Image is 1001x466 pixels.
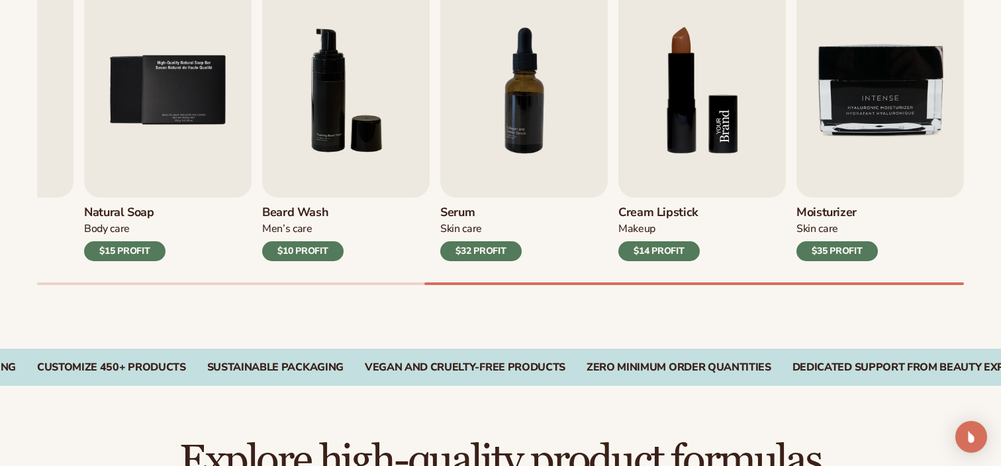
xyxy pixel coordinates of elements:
div: Skin Care [440,222,522,236]
div: CUSTOMIZE 450+ PRODUCTS [37,361,186,374]
div: Open Intercom Messenger [955,421,987,453]
div: Makeup [618,222,700,236]
h3: Cream Lipstick [618,205,700,220]
div: $10 PROFIT [262,241,344,261]
h3: Moisturizer [796,205,878,220]
h3: Natural Soap [84,205,166,220]
div: $35 PROFIT [796,241,878,261]
div: VEGAN AND CRUELTY-FREE PRODUCTS [365,361,565,374]
div: Men’s Care [262,222,344,236]
div: Body Care [84,222,166,236]
div: SUSTAINABLE PACKAGING [207,361,344,374]
h3: Beard Wash [262,205,344,220]
div: $15 PROFIT [84,241,166,261]
h3: Serum [440,205,522,220]
div: $14 PROFIT [618,241,700,261]
div: $32 PROFIT [440,241,522,261]
div: ZERO MINIMUM ORDER QUANTITIES [587,361,771,374]
div: Skin Care [796,222,878,236]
